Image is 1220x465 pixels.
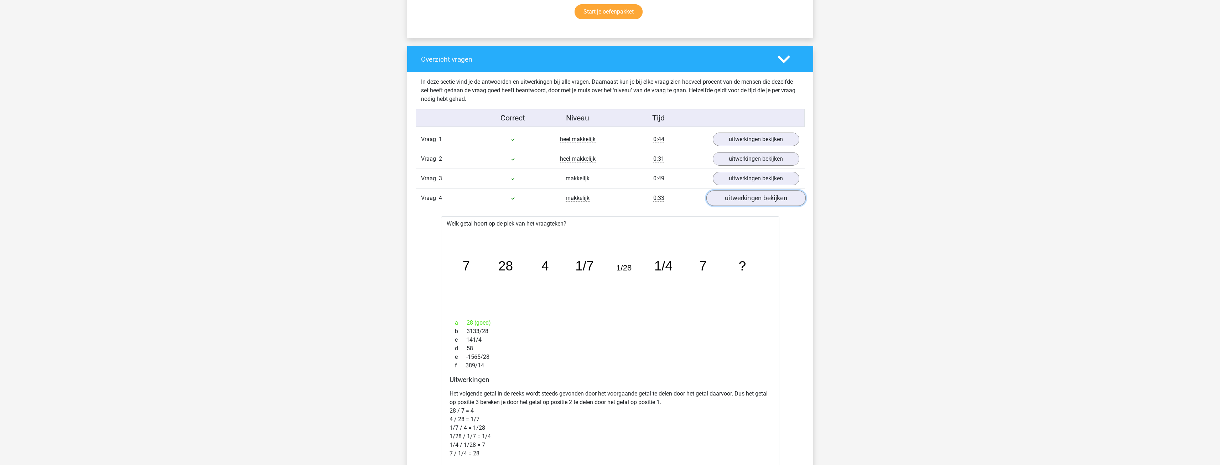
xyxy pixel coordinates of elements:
tspan: 1/4 [654,259,672,273]
span: makkelijk [566,195,590,202]
span: heel makkelijk [560,136,596,143]
span: c [455,336,466,344]
span: 1 [439,136,442,143]
div: 28 (goed) [450,319,771,327]
span: 0:44 [653,136,664,143]
p: Het volgende getal in de reeks wordt steeds gevonden door het voorgaande getal te delen door het ... [450,389,771,458]
a: Start je oefenpakket [575,4,643,19]
div: Tijd [610,112,707,124]
a: uitwerkingen bekijken [713,152,799,166]
div: Correct [481,112,545,124]
tspan: 7 [462,259,470,273]
a: uitwerkingen bekijken [713,133,799,146]
div: 58 [450,344,771,353]
h4: Overzicht vragen [421,55,767,63]
span: f [455,361,466,370]
span: Vraag [421,135,439,144]
span: b [455,327,467,336]
span: 0:31 [653,155,664,162]
div: 3133/28 [450,327,771,336]
h4: Uitwerkingen [450,376,771,384]
div: Niveau [545,112,610,124]
tspan: ? [738,259,746,273]
span: Vraag [421,155,439,163]
span: 2 [439,155,442,162]
div: 389/14 [450,361,771,370]
span: 0:33 [653,195,664,202]
tspan: 1/28 [616,263,632,272]
tspan: 28 [498,259,513,273]
span: d [455,344,467,353]
a: uitwerkingen bekijken [706,190,805,206]
tspan: 4 [541,259,549,273]
span: makkelijk [566,175,590,182]
span: e [455,353,466,361]
span: 3 [439,175,442,182]
div: In deze sectie vind je de antwoorden en uitwerkingen bij alle vragen. Daarnaast kun je bij elke v... [416,78,805,103]
span: 4 [439,195,442,201]
div: -1565/28 [450,353,771,361]
tspan: 1/7 [575,259,593,273]
a: uitwerkingen bekijken [713,172,799,185]
span: a [455,319,467,327]
span: 0:49 [653,175,664,182]
span: Vraag [421,174,439,183]
tspan: 7 [699,259,706,273]
span: heel makkelijk [560,155,596,162]
span: Vraag [421,194,439,202]
div: 141/4 [450,336,771,344]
